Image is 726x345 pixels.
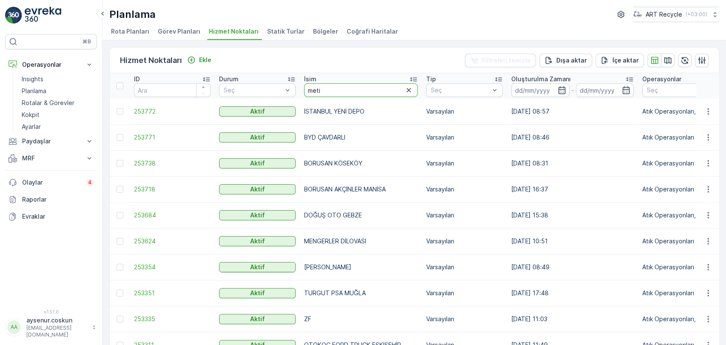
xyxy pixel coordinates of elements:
[134,315,211,323] a: 253335
[22,123,41,131] p: Ayarlar
[431,86,490,94] p: Seç
[304,289,418,297] p: TURGUT PSA MUĞLA
[117,160,123,167] div: Toggle Row Selected
[313,27,338,36] span: Bölgeler
[219,158,296,168] button: Aktif
[219,262,296,272] button: Aktif
[134,159,211,168] a: 253738
[134,107,211,116] a: 253772
[26,325,88,338] p: [EMAIL_ADDRESS][DOMAIN_NAME]
[576,83,634,97] input: dd/mm/yyyy
[250,159,265,168] p: Aktif
[109,8,156,21] p: Planlama
[507,202,638,228] td: [DATE] 15:38
[5,316,97,338] button: AAaysenur.coskun[EMAIL_ADDRESS][DOMAIN_NAME]
[426,75,436,83] p: Tip
[250,315,265,323] p: Aktif
[250,263,265,271] p: Aktif
[22,178,81,187] p: Olaylar
[426,315,503,323] p: Varsayılan
[465,54,536,67] button: Filtreleri temizle
[117,290,123,297] div: Toggle Row Selected
[5,7,22,24] img: logo
[304,185,418,194] p: BORUSAN AKÇİNLER MANİSA
[507,151,638,177] td: [DATE] 08:31
[219,288,296,298] button: Aktif
[26,316,88,325] p: aysenur.coskun
[219,184,296,194] button: Aktif
[184,55,215,65] button: Ekle
[426,263,503,271] p: Varsayılan
[267,27,305,36] span: Statik Turlar
[18,85,97,97] a: Planlama
[134,185,211,194] a: 253718
[511,83,569,97] input: dd/mm/yyyy
[22,154,80,163] p: MRF
[5,309,97,314] span: v 1.51.0
[134,133,211,142] a: 253771
[117,212,123,219] div: Toggle Row Selected
[158,27,200,36] span: Görev Planları
[117,108,123,115] div: Toggle Row Selected
[219,132,296,143] button: Aktif
[507,254,638,280] td: [DATE] 08:49
[507,280,638,306] td: [DATE] 17:48
[22,60,80,69] p: Operasyonlar
[507,125,638,151] td: [DATE] 08:46
[111,27,149,36] span: Rota Planları
[507,228,638,254] td: [DATE] 10:51
[507,306,638,332] td: [DATE] 11:03
[18,121,97,133] a: Ayarlar
[209,27,259,36] span: Hizmet Noktaları
[646,10,682,19] p: ART Recycle
[117,134,123,141] div: Toggle Row Selected
[22,87,46,95] p: Planlama
[134,211,211,220] span: 253684
[304,211,418,220] p: DOĞUŞ OTO GEBZE
[117,238,123,245] div: Toggle Row Selected
[250,237,265,245] p: Aktif
[304,133,418,142] p: BYD ÇAVDARLI
[426,289,503,297] p: Varsayılan
[642,75,681,83] p: Operasyonlar
[219,75,239,83] p: Durum
[595,54,644,67] button: İçe aktar
[304,263,418,271] p: [PERSON_NAME]
[507,177,638,202] td: [DATE] 16:37
[117,186,123,193] div: Toggle Row Selected
[633,7,719,22] button: ART Recycle(+03:00)
[5,56,97,73] button: Operasyonlar
[18,109,97,121] a: Kokpit
[511,75,571,83] p: Oluşturulma Zamanı
[5,133,97,150] button: Paydaşlar
[304,107,418,116] p: İSTANBUL YENİ DEPO
[219,236,296,246] button: Aktif
[18,73,97,85] a: Insights
[18,97,97,109] a: Rotalar & Görevler
[426,159,503,168] p: Varsayılan
[250,133,265,142] p: Aktif
[5,174,97,191] a: Olaylar4
[134,237,211,245] a: 253624
[426,133,503,142] p: Varsayılan
[134,263,211,271] span: 253354
[304,83,418,97] input: Ara
[88,179,92,186] p: 4
[426,185,503,194] p: Varsayılan
[347,27,398,36] span: Coğrafi Haritalar
[556,56,587,65] p: Dışa aktar
[134,289,211,297] a: 253351
[134,75,140,83] p: ID
[250,289,265,297] p: Aktif
[7,320,21,334] div: AA
[304,237,418,245] p: MENGERLER DİLOVASI
[250,107,265,116] p: Aktif
[539,54,592,67] button: Dışa aktar
[426,237,503,245] p: Varsayılan
[250,185,265,194] p: Aktif
[224,86,282,94] p: Seç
